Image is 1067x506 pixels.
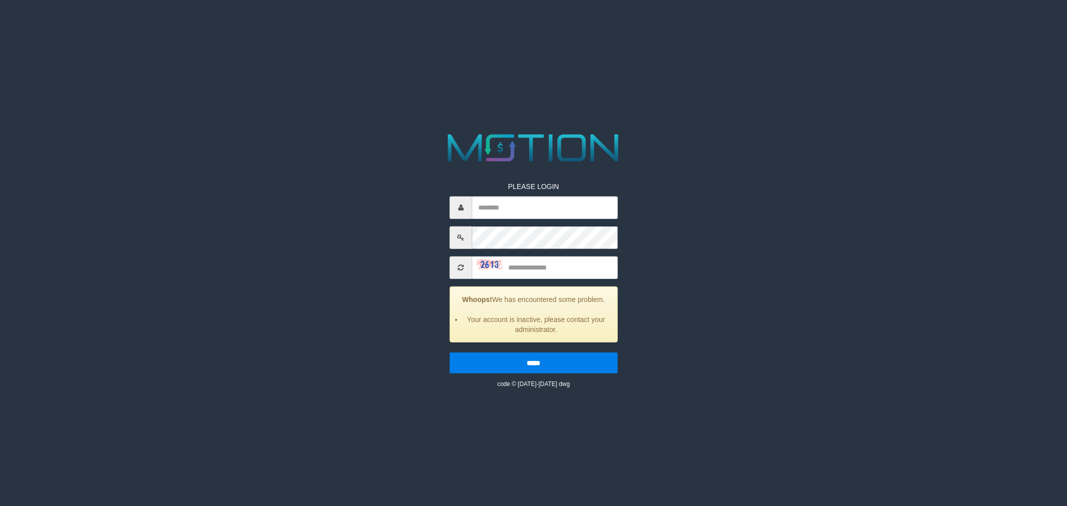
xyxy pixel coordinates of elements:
[450,286,618,342] div: We has encountered some problem.
[450,181,618,191] p: PLEASE LOGIN
[440,129,627,166] img: MOTION_logo.png
[477,259,502,269] img: captcha
[462,295,492,303] strong: Whoops!
[497,380,570,387] small: code © [DATE]-[DATE] dwg
[463,314,610,334] li: Your account is inactive, please contact your administrator.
